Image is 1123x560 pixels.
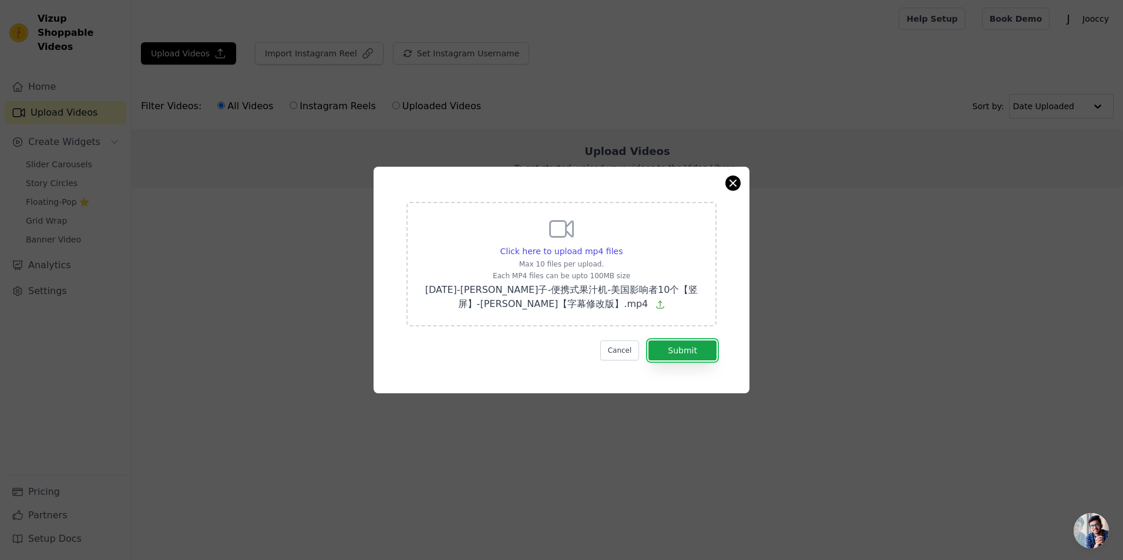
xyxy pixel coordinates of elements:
span: [DATE]-[PERSON_NAME]子-便携式果汁机-美国影响者10个【竖屏】-[PERSON_NAME]【字幕修改版】.mp4 [425,284,698,309]
div: 开放式聊天 [1074,513,1109,548]
p: Each MP4 files can be upto 100MB size [422,271,701,281]
button: Submit [648,340,717,360]
button: Cancel [600,340,640,360]
span: Click here to upload mp4 files [500,247,623,256]
p: Max 10 files per upload. [422,259,701,269]
button: Close modal [726,176,740,190]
